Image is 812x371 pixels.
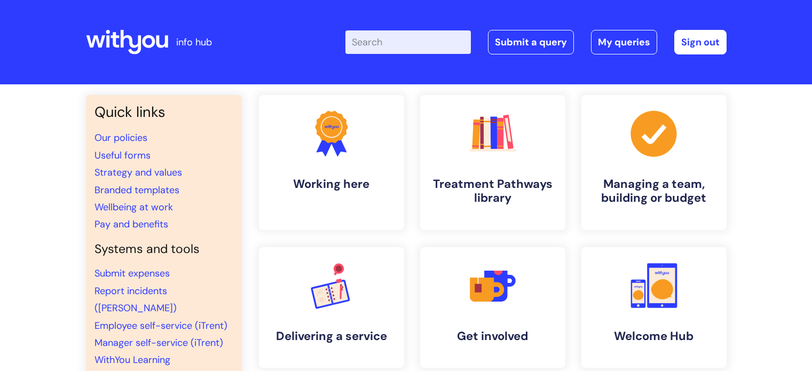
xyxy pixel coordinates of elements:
a: Strategy and values [94,166,182,179]
a: Pay and benefits [94,218,168,231]
h4: Managing a team, building or budget [590,177,718,206]
a: Treatment Pathways library [420,95,565,230]
a: Sign out [674,30,727,54]
h4: Treatment Pathways library [429,177,557,206]
a: Wellbeing at work [94,201,173,214]
a: Delivering a service [259,247,404,368]
a: WithYou Learning [94,353,170,366]
h3: Quick links [94,104,233,121]
a: Submit a query [488,30,574,54]
h4: Working here [267,177,396,191]
a: Working here [259,95,404,230]
p: info hub [176,34,212,51]
h4: Delivering a service [267,329,396,343]
h4: Get involved [429,329,557,343]
a: Report incidents ([PERSON_NAME]) [94,285,177,314]
a: Our policies [94,131,147,144]
a: Welcome Hub [581,247,727,368]
a: Branded templates [94,184,179,196]
a: Get involved [420,247,565,368]
h4: Welcome Hub [590,329,718,343]
a: Useful forms [94,149,151,162]
a: Submit expenses [94,267,170,280]
a: Employee self-service (iTrent) [94,319,227,332]
a: Managing a team, building or budget [581,95,727,230]
h4: Systems and tools [94,242,233,257]
a: Manager self-service (iTrent) [94,336,223,349]
div: | - [345,30,727,54]
a: My queries [591,30,657,54]
input: Search [345,30,471,54]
